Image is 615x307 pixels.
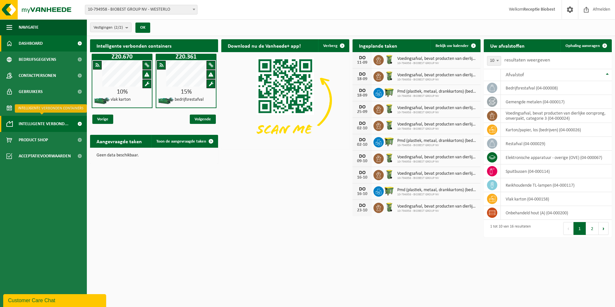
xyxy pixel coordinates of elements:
[397,106,477,111] span: Voedingsafval, bevat producten van dierlijke oorsprong, onverpakt, categorie 3
[356,170,369,175] div: DO
[384,54,395,65] img: WB-0140-HPE-GN-50
[356,72,369,77] div: DO
[94,23,123,33] span: Vestigingen
[501,137,612,151] td: restafval (04-000029)
[397,122,477,127] span: Voedingsafval, bevat producten van dierlijke oorsprong, onverpakt, categorie 3
[19,100,39,116] span: Kalender
[397,78,477,82] span: 10-794958 - BIOBEST GROUP NV
[19,84,43,100] span: Gebruikers
[111,98,131,102] h4: vlak karton
[574,222,586,235] button: 1
[135,23,150,33] button: OK
[384,120,395,131] img: WB-0140-HPE-GN-50
[504,58,550,63] label: resultaten weergeven
[356,208,369,213] div: 23-10
[586,222,599,235] button: 2
[356,110,369,114] div: 25-09
[94,97,110,105] img: HK-XZ-20-GN-01
[501,81,612,95] td: bedrijfsrestafval (04-000008)
[397,171,477,176] span: Voedingsafval, bevat producten van dierlijke oorsprong, onverpakt, categorie 3
[397,160,477,164] span: 10-794958 - BIOBEST GROUP NV
[175,98,204,102] h4: bedrijfsrestafval
[384,153,395,163] img: WB-0140-HPE-GN-50
[397,111,477,115] span: 10-794958 - BIOBEST GROUP NV
[19,132,48,148] span: Product Shop
[356,126,369,131] div: 02-10
[90,39,218,52] h2: Intelligente verbonden containers
[384,87,395,98] img: WB-1100-HPE-GN-50
[501,109,612,123] td: voedingsafval, bevat producten van dierlijke oorsprong, onverpakt, categorie 3 (04-000024)
[356,159,369,163] div: 09-10
[156,139,206,144] span: Toon de aangevraagde taken
[599,222,609,235] button: Next
[430,39,480,52] a: Bekijk uw kalender
[356,192,369,196] div: 16-10
[19,51,56,68] span: Bedrijfsgegevens
[92,115,113,124] span: Vorige
[501,164,612,178] td: spuitbussen (04-000114)
[397,176,477,180] span: 10-794958 - BIOBEST GROUP NV
[501,192,612,206] td: vlak karton (04-000158)
[397,127,477,131] span: 10-794958 - BIOBEST GROUP NV
[506,72,524,78] span: Afvalstof
[221,52,349,148] img: Download de VHEPlus App
[397,193,477,197] span: 10-794958 - BIOBEST GROUP NV
[397,89,477,94] span: Pmd (plastiek, metaal, drankkartons) (bedrijven)
[397,155,477,160] span: Voedingsafval, bevat producten van dierlijke oorsprong, onverpakt, categorie 3
[563,222,574,235] button: Previous
[397,94,477,98] span: 10-794958 - BIOBEST GROUP NV
[190,115,216,124] span: Volgende
[353,39,404,52] h2: Ingeplande taken
[19,19,39,35] span: Navigatie
[501,95,612,109] td: gemengde metalen (04-000017)
[19,68,56,84] span: Contactpersonen
[397,138,477,144] span: Pmd (plastiek, metaal, drankkartons) (bedrijven)
[221,39,307,52] h2: Download nu de Vanheede+ app!
[397,144,477,147] span: 10-794958 - BIOBEST GROUP NV
[323,44,337,48] span: Verberg
[92,89,152,95] div: 10%
[158,97,174,105] img: HK-XZ-20-GN-01
[19,116,69,132] span: Intelligente verbond...
[356,154,369,159] div: DO
[565,44,600,48] span: Ophaling aanvragen
[93,54,151,60] h1: Z20.670
[501,178,612,192] td: kwikhoudende TL-lampen (04-000117)
[85,5,197,14] span: 10-794958 - BIOBEST GROUP NV - WESTERLO
[560,39,611,52] a: Ophaling aanvragen
[356,55,369,60] div: DO
[356,187,369,192] div: DO
[487,56,501,65] span: 10
[501,151,612,164] td: elektronische apparatuur - overige (OVE) (04-000067)
[356,203,369,208] div: DO
[487,221,531,236] div: 1 tot 10 van 16 resultaten
[156,89,216,95] div: 15%
[397,209,477,213] span: 10-794958 - BIOBEST GROUP NV
[384,103,395,114] img: WB-0140-HPE-GN-50
[114,25,123,30] count: (2/2)
[19,35,43,51] span: Dashboard
[397,188,477,193] span: Pmd (plastiek, metaal, drankkartons) (bedrijven)
[484,39,531,52] h2: Uw afvalstoffen
[151,135,217,148] a: Toon de aangevraagde taken
[90,135,148,147] h2: Aangevraagde taken
[3,293,107,307] iframe: chat widget
[96,153,212,158] p: Geen data beschikbaar.
[356,88,369,93] div: DO
[501,123,612,137] td: karton/papier, los (bedrijven) (04-000026)
[356,137,369,143] div: DO
[384,136,395,147] img: WB-1100-HPE-GN-50
[436,44,469,48] span: Bekijk uw kalender
[318,39,349,52] button: Verberg
[384,185,395,196] img: WB-1100-HPE-GN-50
[501,206,612,220] td: onbehandeld hout (A) (04-000200)
[356,77,369,81] div: 18-09
[356,143,369,147] div: 02-10
[397,56,477,61] span: Voedingsafval, bevat producten van dierlijke oorsprong, onverpakt, categorie 3
[384,70,395,81] img: WB-0140-HPE-GN-50
[384,169,395,180] img: WB-0140-HPE-GN-50
[356,60,369,65] div: 11-09
[397,204,477,209] span: Voedingsafval, bevat producten van dierlijke oorsprong, onverpakt, categorie 3
[90,23,132,32] button: Vestigingen(2/2)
